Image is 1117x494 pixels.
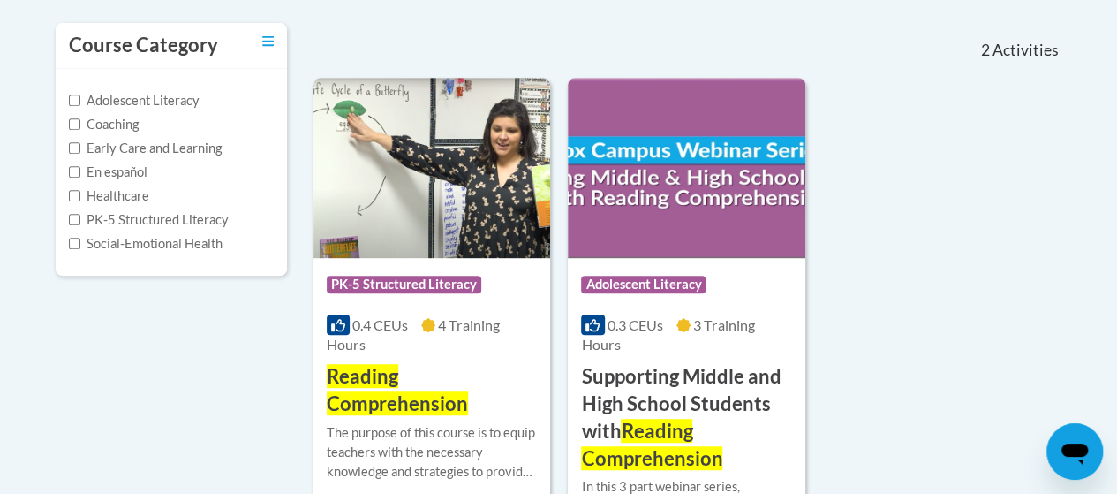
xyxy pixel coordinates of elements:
[262,32,274,51] a: Toggle collapse
[313,78,550,258] img: Course Logo
[581,363,791,472] h3: Supporting Middle and High School Students with
[69,118,80,130] input: Checkbox for Options
[69,115,139,134] label: Coaching
[69,210,229,230] label: PK-5 Structured Literacy
[992,41,1059,60] span: Activities
[69,166,80,178] input: Checkbox for Options
[69,95,80,106] input: Checkbox for Options
[69,163,147,182] label: En español
[69,142,80,154] input: Checkbox for Options
[69,32,218,59] h3: Course Category
[69,91,200,110] label: Adolescent Literacy
[581,419,722,470] span: Reading Comprehension
[69,214,80,225] input: Checkbox for Options
[69,238,80,249] input: Checkbox for Options
[980,41,989,60] span: 2
[1046,423,1103,480] iframe: Button to launch messaging window
[69,234,223,254] label: Social-Emotional Health
[608,316,663,333] span: 0.3 CEUs
[69,186,149,206] label: Healthcare
[69,139,222,158] label: Early Care and Learning
[69,190,80,201] input: Checkbox for Options
[568,78,804,258] img: Course Logo
[352,316,408,333] span: 0.4 CEUs
[327,364,468,415] span: Reading Comprehension
[327,423,537,482] div: The purpose of this course is to equip teachers with the necessary knowledge and strategies to pr...
[327,276,481,293] span: PK-5 Structured Literacy
[581,276,706,293] span: Adolescent Literacy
